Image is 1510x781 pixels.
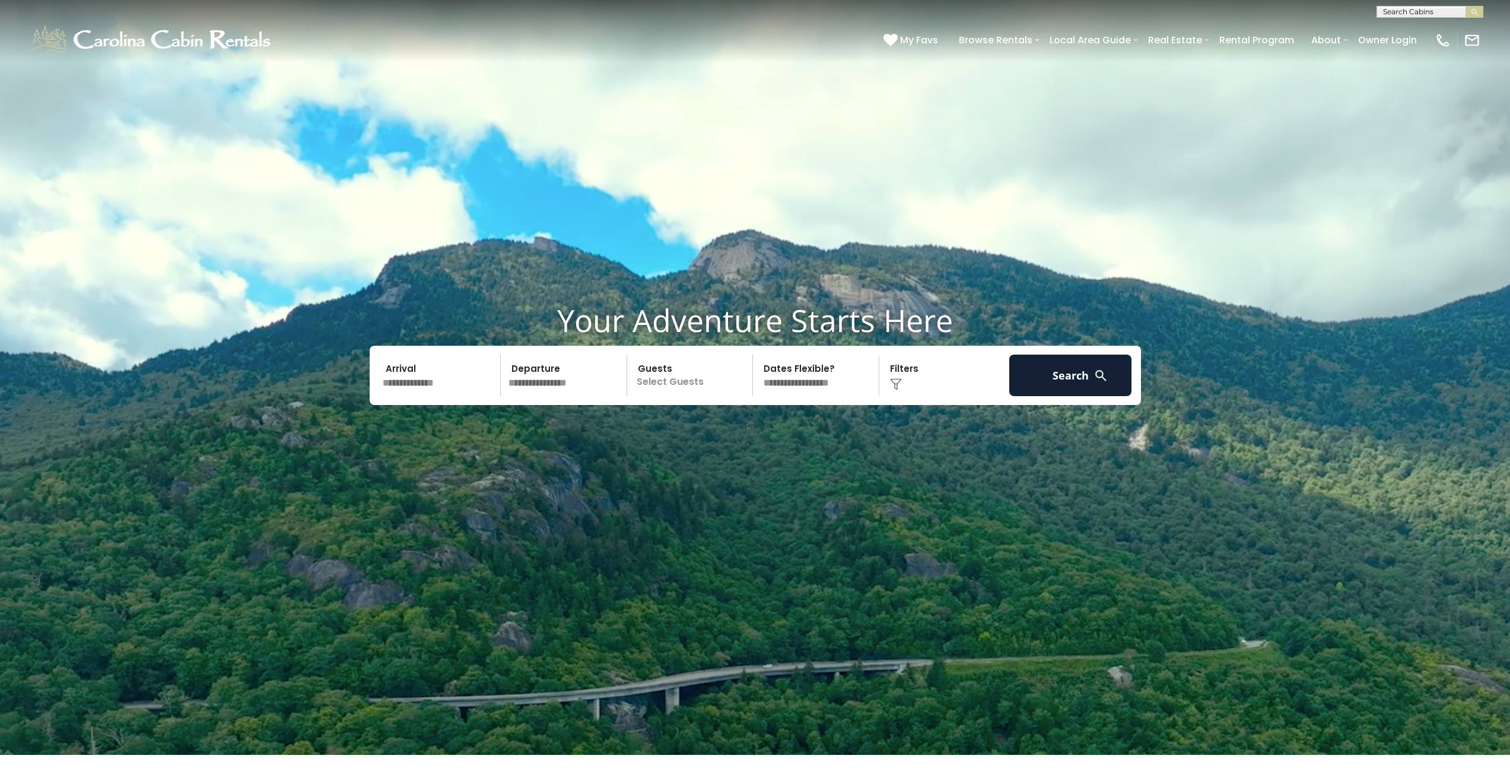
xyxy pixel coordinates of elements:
[883,33,941,48] a: My Favs
[1093,368,1108,383] img: search-regular-white.png
[30,23,276,58] img: White-1-1-2.png
[953,30,1038,50] a: Browse Rentals
[1009,355,1132,396] button: Search
[1142,30,1208,50] a: Real Estate
[1044,30,1137,50] a: Local Area Guide
[1464,32,1480,49] img: mail-regular-white.png
[1305,30,1347,50] a: About
[1435,32,1451,49] img: phone-regular-white.png
[9,302,1501,339] h1: Your Adventure Starts Here
[1352,30,1423,50] a: Owner Login
[890,378,902,390] img: filter--v1.png
[1213,30,1300,50] a: Rental Program
[631,355,753,396] p: Select Guests
[900,33,938,47] span: My Favs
